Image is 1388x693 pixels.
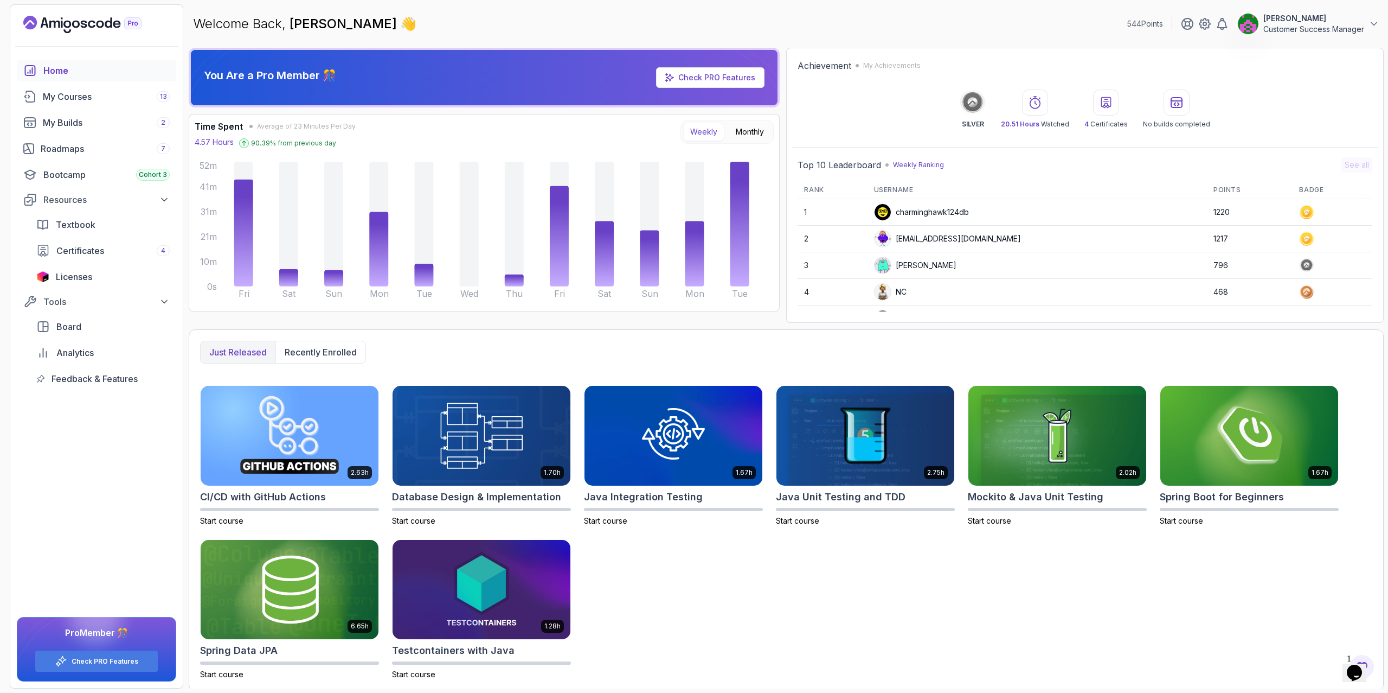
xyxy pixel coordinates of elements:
[863,61,921,70] p: My Achievements
[584,516,627,525] span: Start course
[392,489,561,505] h2: Database Design & Implementation
[17,112,176,133] a: builds
[325,289,342,299] tspan: Sun
[161,118,165,127] span: 2
[72,657,138,666] a: Check PRO Features
[506,289,523,299] tspan: Thu
[1342,650,1377,682] iframe: chat widget
[200,161,217,171] tspan: 52m
[875,284,891,300] img: user profile image
[23,16,166,33] a: Landing page
[392,516,435,525] span: Start course
[17,292,176,311] button: Tools
[285,346,357,359] p: Recently enrolled
[195,137,234,148] p: 4.57 Hours
[875,310,891,327] img: user profile image
[776,386,954,486] img: Java Unit Testing and TDD card
[56,218,95,231] span: Textbook
[798,181,867,199] th: Rank
[868,181,1207,199] th: Username
[1263,13,1364,24] p: [PERSON_NAME]
[30,240,176,262] a: certificates
[139,170,167,179] span: Cohort 3
[17,164,176,186] a: bootcamp
[17,190,176,209] button: Resources
[1207,226,1293,252] td: 1217
[392,539,571,681] a: Testcontainers with Java card1.28hTestcontainers with JavaStart course
[776,516,819,525] span: Start course
[200,670,243,679] span: Start course
[460,289,478,299] tspan: Wed
[968,386,1146,486] img: Mockito & Java Unit Testing card
[200,539,379,681] a: Spring Data JPA card6.65hSpring Data JPAStart course
[776,489,905,505] h2: Java Unit Testing and TDD
[875,231,891,247] img: default monster avatar
[200,182,217,192] tspan: 41m
[798,252,867,279] td: 3
[798,59,851,72] h2: Achievement
[678,73,755,82] a: Check PRO Features
[1207,252,1293,279] td: 796
[275,341,365,363] button: Recently enrolled
[874,230,1021,247] div: [EMAIL_ADDRESS][DOMAIN_NAME]
[393,386,570,486] img: Database Design & Implementation card
[17,86,176,107] a: courses
[201,207,217,217] tspan: 31m
[874,204,969,221] div: charminghawk124db
[204,68,336,83] p: You Are a Pro Member 🎊
[200,643,278,658] h2: Spring Data JPA
[683,123,724,141] button: Weekly
[201,232,217,242] tspan: 21m
[200,257,217,267] tspan: 10m
[875,257,891,274] img: default monster avatar
[732,289,748,299] tspan: Tue
[201,341,275,363] button: Just released
[43,90,170,103] div: My Courses
[209,346,267,359] p: Just released
[370,289,389,299] tspan: Mon
[392,385,571,526] a: Database Design & Implementation card1.70hDatabase Design & ImplementationStart course
[201,540,378,640] img: Spring Data JPA card
[1160,386,1338,486] img: Spring Boot for Beginners card
[351,468,369,477] p: 2.63h
[875,204,891,220] img: user profile image
[729,123,771,141] button: Monthly
[736,468,753,477] p: 1.67h
[1143,120,1210,129] p: No builds completed
[239,289,249,299] tspan: Fri
[968,489,1103,505] h2: Mockito & Java Unit Testing
[257,122,356,131] span: Average of 23 Minutes Per Day
[351,622,369,631] p: 6.65h
[393,540,570,640] img: Testcontainers with Java card
[17,60,176,81] a: home
[685,289,704,299] tspan: Mon
[17,138,176,160] a: roadmaps
[1001,120,1069,129] p: Watched
[927,468,944,477] p: 2.75h
[1207,279,1293,306] td: 468
[798,199,867,226] td: 1
[392,643,515,658] h2: Testcontainers with Java
[798,306,867,332] td: 5
[584,489,703,505] h2: Java Integration Testing
[290,16,400,31] span: [PERSON_NAME]
[52,372,138,385] span: Feedback & Features
[56,320,81,333] span: Board
[200,516,243,525] span: Start course
[656,67,764,88] a: Check PRO Features
[584,385,763,526] a: Java Integration Testing card1.67hJava Integration TestingStart course
[392,670,435,679] span: Start course
[968,516,1011,525] span: Start course
[1160,385,1339,526] a: Spring Boot for Beginners card1.67hSpring Boot for BeginnersStart course
[544,468,561,477] p: 1.70h
[160,92,167,101] span: 13
[584,386,762,486] img: Java Integration Testing card
[554,289,565,299] tspan: Fri
[968,385,1147,526] a: Mockito & Java Unit Testing card2.02hMockito & Java Unit TestingStart course
[776,385,955,526] a: Java Unit Testing and TDD card2.75hJava Unit Testing and TDDStart course
[43,64,170,77] div: Home
[30,342,176,364] a: analytics
[1263,24,1364,35] p: Customer Success Manager
[798,279,867,306] td: 4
